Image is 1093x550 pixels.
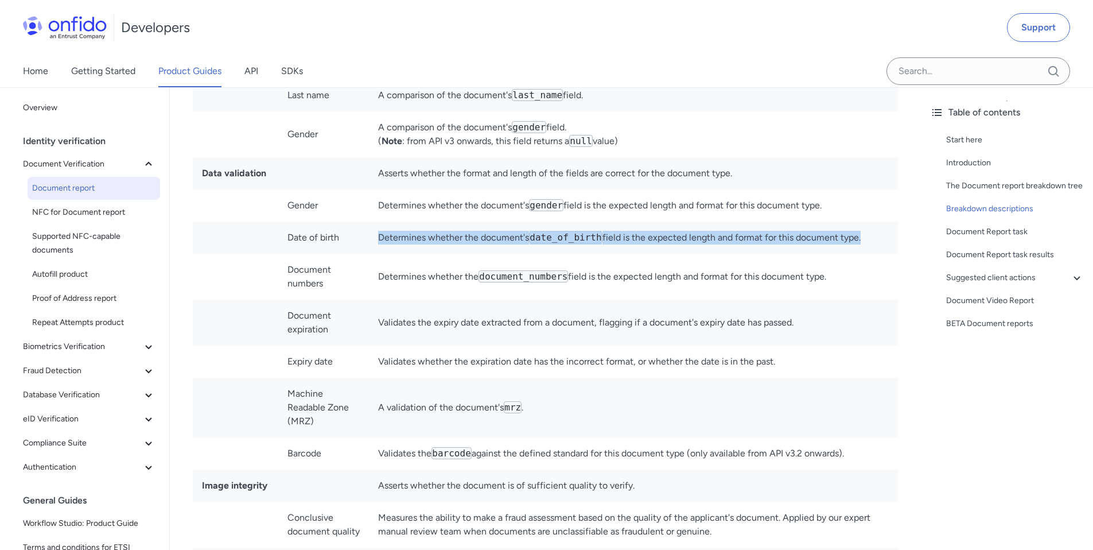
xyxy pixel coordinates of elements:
td: Document numbers [278,254,369,300]
span: Fraud Detection [23,364,142,378]
span: Compliance Suite [23,436,142,450]
a: Home [23,55,48,87]
a: Getting Started [71,55,135,87]
td: Validates the expiry date extracted from a document, flagging if a document's expiry date has pas... [369,300,898,346]
strong: Note [382,135,402,146]
a: Document Report task results [946,248,1084,262]
td: Conclusive document quality [278,502,369,548]
span: Proof of Address report [32,292,155,305]
td: Document expiration [278,300,369,346]
td: A validation of the document's . [369,378,898,437]
span: Database Verification [23,388,142,402]
button: Fraud Detection [18,359,160,382]
span: Supported NFC-capable documents [32,230,155,257]
input: Onfido search input field [886,57,1070,85]
td: Gender [278,111,369,157]
a: The Document report breakdown tree [946,179,1084,193]
td: Expiry date [278,346,369,378]
button: Authentication [18,456,160,479]
button: Document Verification [18,153,160,176]
a: Start here [946,133,1084,147]
td: Gender [278,189,369,222]
span: NFC for Document report [32,206,155,219]
a: API [244,55,258,87]
a: Product Guides [158,55,221,87]
td: Determines whether the document's field is the expected length and format for this document type. [369,189,898,222]
a: SDKs [281,55,303,87]
span: Authentication [23,460,142,474]
code: document_numbers [479,270,568,282]
span: Biometrics Verification [23,340,142,354]
td: Barcode [278,437,369,470]
code: gender [529,199,563,211]
td: Date of birth [278,222,369,254]
span: eID Verification [23,412,142,426]
code: mrz [504,401,522,413]
img: Onfido Logo [23,16,107,39]
code: barcode [431,447,471,459]
a: Document report [28,177,160,200]
span: Document report [32,181,155,195]
div: Table of contents [930,106,1084,119]
a: Document Report task [946,225,1084,239]
td: Measures the ability to make a fraud assessment based on the quality of the applicant's document.... [369,502,898,548]
code: date_of_birth [529,231,602,243]
a: Supported NFC-capable documents [28,225,160,262]
span: Autofill product [32,268,155,281]
button: eID Verification [18,408,160,431]
a: Support [1007,13,1070,42]
a: NFC for Document report [28,201,160,224]
div: Identity verification [23,130,165,153]
td: A comparison of the document's field. ( : from API v3 onwards, this field returns a value) [369,111,898,157]
a: Document Video Report [946,294,1084,308]
a: Autofill product [28,263,160,286]
h1: Developers [121,18,190,37]
strong: Image integrity [202,480,267,491]
td: Validates the against the defined standard for this document type (only available from API v3.2 o... [369,437,898,470]
a: Breakdown descriptions [946,202,1084,216]
a: Suggested client actions [946,271,1084,285]
div: General Guides [23,489,165,512]
a: Repeat Attempts product [28,311,160,334]
td: Asserts whether the document is of sufficient quality to verify. [369,470,898,502]
button: Database Verification [18,384,160,406]
span: Workflow Studio: Product Guide [23,517,155,530]
a: Workflow Studio: Product Guide [18,512,160,535]
span: Overview [23,101,155,115]
code: gender [512,121,546,133]
td: Determines whether the field is the expected length and format for this document type. [369,254,898,300]
code: last_name [512,89,563,101]
button: Compliance Suite [18,432,160,455]
a: Proof of Address report [28,287,160,310]
td: Asserts whether the format and length of the fields are correct for the document type. [369,157,898,189]
td: Last name [278,79,369,111]
button: Biometrics Verification [18,335,160,358]
a: Overview [18,96,160,119]
td: Validates whether the expiration date has the incorrect format, or whether the date is in the past. [369,346,898,378]
strong: Data validation [202,168,266,179]
a: BETA Document reports [946,317,1084,331]
code: null [569,135,593,147]
td: Determines whether the document's field is the expected length and format for this document type. [369,222,898,254]
a: Introduction [946,156,1084,170]
span: Document Verification [23,157,142,171]
td: Machine Readable Zone (MRZ) [278,378,369,437]
td: A comparison of the document's field. [369,79,898,111]
span: Repeat Attempts product [32,316,155,330]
